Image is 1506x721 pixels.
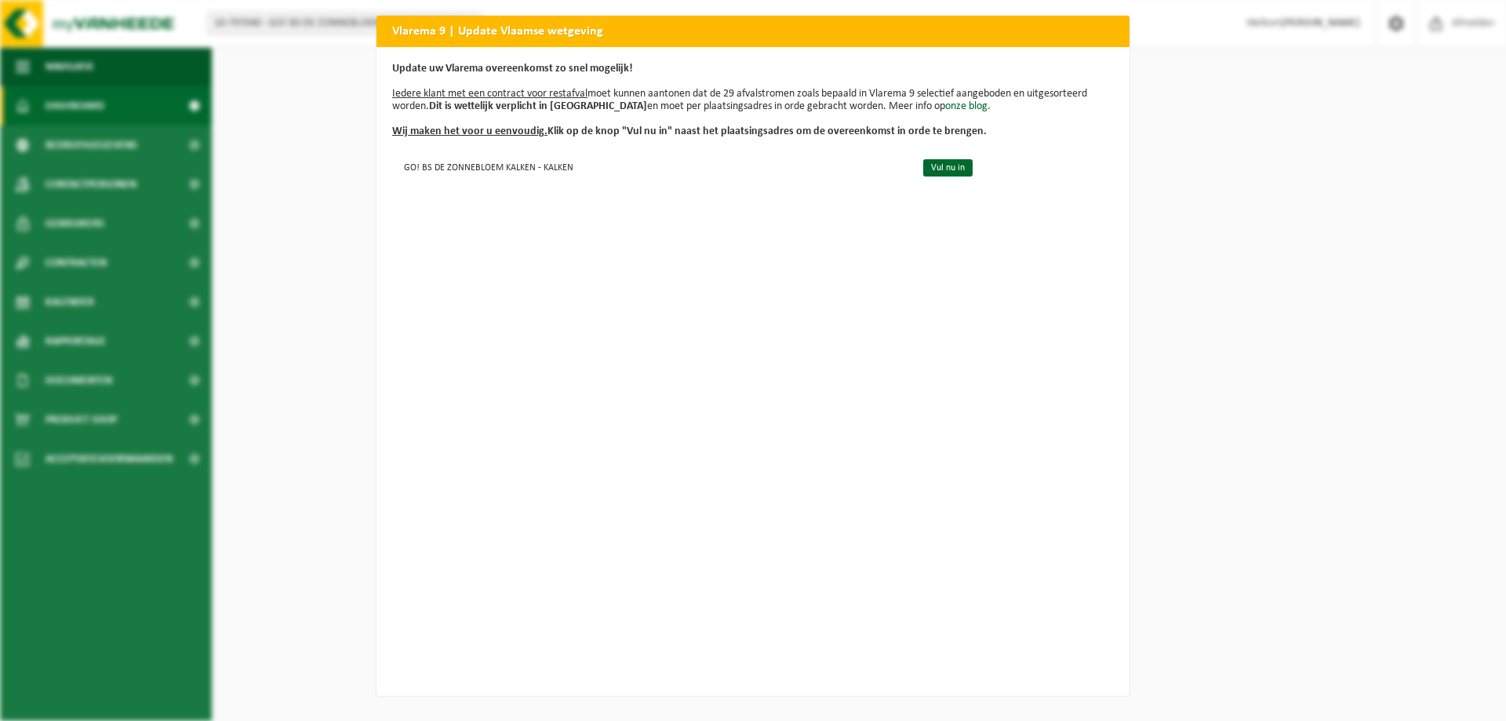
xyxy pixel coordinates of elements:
[923,159,973,177] a: Vul nu in
[392,154,910,180] td: GO! BS DE ZONNEBLOEM KALKEN - KALKEN
[392,88,587,100] u: Iedere klant met een contract voor restafval
[392,63,1114,138] p: moet kunnen aantonen dat de 29 afvalstromen zoals bepaald in Vlarema 9 selectief aangeboden en ui...
[945,100,991,112] a: onze blog.
[392,126,547,137] u: Wij maken het voor u eenvoudig.
[392,126,987,137] b: Klik op de knop "Vul nu in" naast het plaatsingsadres om de overeenkomst in orde te brengen.
[376,16,1129,46] h2: Vlarema 9 | Update Vlaamse wetgeving
[429,100,647,112] b: Dit is wettelijk verplicht in [GEOGRAPHIC_DATA]
[392,63,633,75] b: Update uw Vlarema overeenkomst zo snel mogelijk!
